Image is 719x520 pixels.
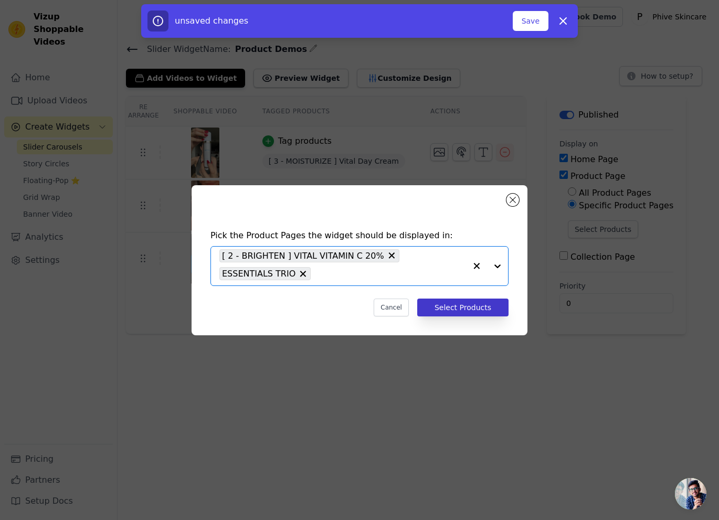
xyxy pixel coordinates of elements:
[222,267,295,280] span: ESSENTIALS TRIO
[513,11,548,31] button: Save
[374,299,409,316] button: Cancel
[222,249,384,262] span: [ 2 - BRIGHTEN ] VITAL VITAMIN C 20%
[506,194,519,206] button: Close modal
[175,16,248,26] span: unsaved changes
[417,299,509,316] button: Select Products
[210,229,509,242] h4: Pick the Product Pages the widget should be displayed in:
[675,478,706,510] a: Open chat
